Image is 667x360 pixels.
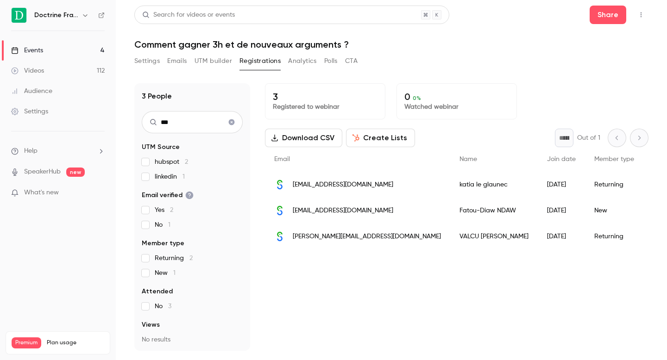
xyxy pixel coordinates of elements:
[170,207,173,213] span: 2
[142,191,194,200] span: Email verified
[538,172,585,198] div: [DATE]
[585,198,643,223] div: New
[142,335,243,344] p: No results
[594,156,634,162] span: Member type
[11,107,48,116] div: Settings
[404,91,509,102] p: 0
[168,303,171,310] span: 3
[274,179,285,190] img: ars.sante.fr
[47,339,104,347] span: Plan usage
[155,302,171,311] span: No
[585,172,643,198] div: Returning
[288,54,317,68] button: Analytics
[142,287,173,296] span: Attended
[224,115,239,130] button: Clear search
[155,157,188,167] span: hubspot
[142,320,160,329] span: Views
[142,239,184,248] span: Member type
[538,198,585,223] div: [DATE]
[273,102,378,112] p: Registered to webinar
[168,222,170,228] span: 1
[11,146,105,156] li: help-dropdown-opener
[167,54,187,68] button: Emails
[11,46,43,55] div: Events
[293,232,441,242] span: [PERSON_NAME][EMAIL_ADDRESS][DOMAIN_NAME]
[450,172,538,198] div: katia le glaunec
[134,54,160,68] button: Settings
[134,39,648,50] h1: Comment gagner 3h et de nouveaux arguments ?
[239,54,281,68] button: Registrations
[404,102,509,112] p: Watched webinar
[34,11,78,20] h6: Doctrine France
[12,337,41,348] span: Premium
[189,255,193,261] span: 2
[142,91,172,102] h1: 3 People
[182,174,185,180] span: 1
[11,87,52,96] div: Audience
[24,167,61,177] a: SpeakerHub
[155,172,185,181] span: linkedin
[24,146,38,156] span: Help
[142,10,235,20] div: Search for videos or events
[459,156,477,162] span: Name
[66,168,85,177] span: new
[293,180,393,190] span: [EMAIL_ADDRESS][DOMAIN_NAME]
[155,205,173,215] span: Yes
[265,129,342,147] button: Download CSV
[274,231,285,242] img: ars.sante.fr
[590,6,626,24] button: Share
[450,198,538,223] div: Fatou-Diaw NDAW
[450,223,538,249] div: VALCU [PERSON_NAME]
[274,205,285,216] img: ars.sante.fr
[293,206,393,216] span: [EMAIL_ADDRESS][DOMAIN_NAME]
[195,54,232,68] button: UTM builder
[11,66,44,75] div: Videos
[273,91,378,102] p: 3
[538,223,585,249] div: [DATE]
[155,220,170,230] span: No
[577,133,600,143] p: Out of 1
[346,129,415,147] button: Create Lists
[173,270,176,276] span: 1
[413,95,421,101] span: 0 %
[24,188,59,198] span: What's new
[345,54,358,68] button: CTA
[155,254,193,263] span: Returning
[585,223,643,249] div: Returning
[547,156,576,162] span: Join date
[324,54,338,68] button: Polls
[12,8,26,23] img: Doctrine France
[142,143,180,152] span: UTM Source
[274,156,290,162] span: Email
[155,268,176,278] span: New
[94,189,105,197] iframe: Noticeable Trigger
[185,159,188,165] span: 2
